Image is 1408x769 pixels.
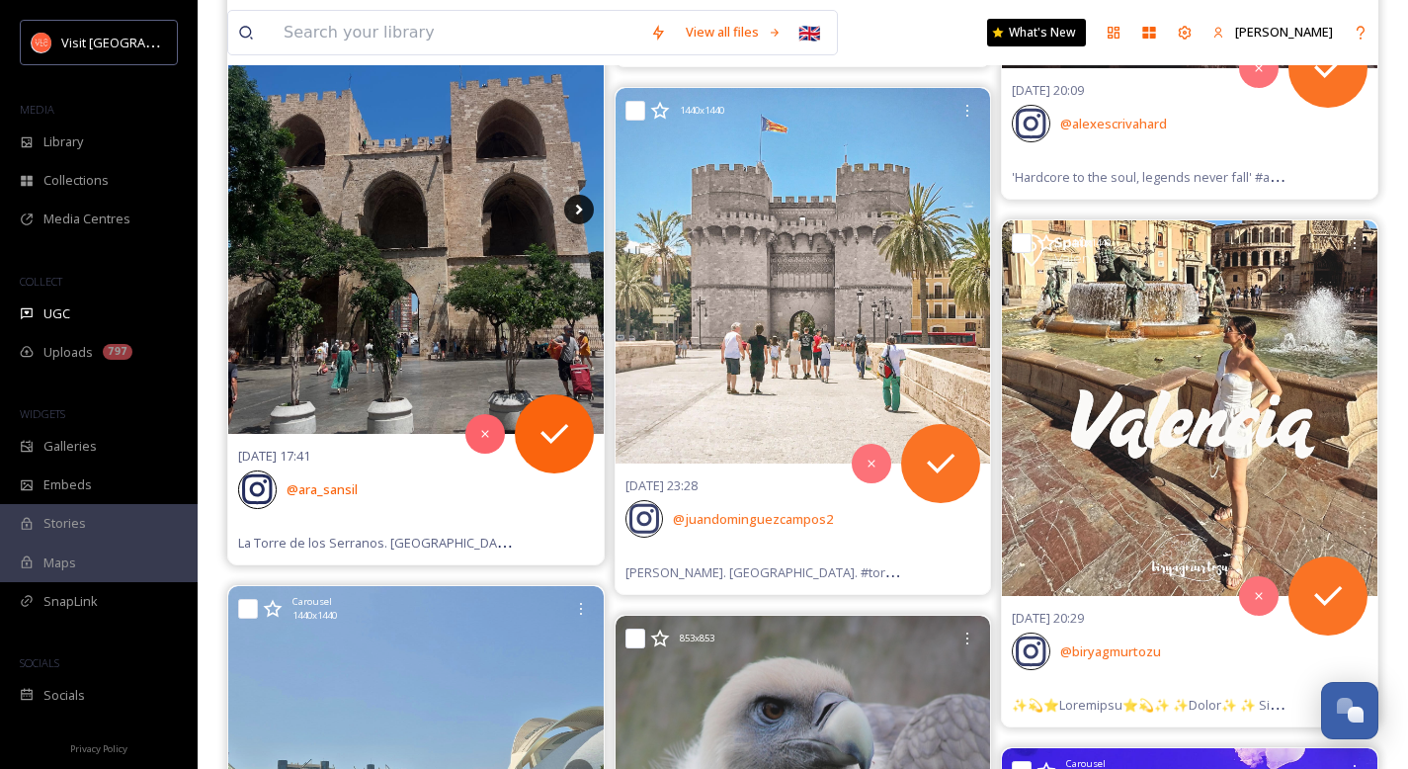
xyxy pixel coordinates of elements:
button: Open Chat [1321,682,1378,739]
span: Socials [43,686,85,705]
span: Stories [43,514,86,533]
span: Privacy Policy [70,742,127,755]
span: [DATE] 20:09 [1012,81,1084,99]
a: Privacy Policy [70,735,127,759]
span: Embeds [43,475,92,494]
span: Maps [43,554,76,572]
img: download.png [32,33,51,52]
div: 797 [103,344,132,360]
span: [DATE] 23:28 [625,476,698,494]
span: @ ara_sansil [287,480,358,498]
span: Collections [43,171,109,190]
span: 853 x 853 [680,632,714,645]
span: @ alexescrivahard [1060,115,1167,132]
a: What's New [987,19,1086,46]
img: Torres de Serranos. Valencia. #torresdeserranos #valencia #valència #valenciamitica #valencia_pla... [616,88,991,464]
span: SnapLink [43,592,98,611]
span: Galleries [43,437,97,456]
span: Carousel [292,595,332,609]
input: Search your library [274,11,640,54]
img: ✨💫⭐️Valensiya⭐️💫✨ ✨Spain✨ ✨ Valensiya... Sanki tarihle modernliğin el ele yürüdüğü, ışıkla taşın ... [1002,220,1377,596]
span: COLLECT [20,274,62,289]
span: Media Centres [43,210,130,228]
span: @ biryagmurtozu [1060,642,1161,660]
span: 1440 x 1440 [292,609,337,623]
span: SOCIALS [20,655,59,670]
span: [DATE] 17:41 [238,447,310,465]
span: [DATE] 20:29 [1012,609,1084,627]
a: [PERSON_NAME] [1202,13,1343,51]
span: WIDGETS [20,406,65,421]
span: MEDIA [20,102,54,117]
span: Visit [GEOGRAPHIC_DATA] [61,33,214,51]
span: Library [43,132,83,151]
span: UGC [43,304,70,323]
span: @ juandominguezcampos2 [673,510,833,528]
span: Uploads [43,343,93,362]
span: [PERSON_NAME] [1235,23,1333,41]
div: 🇬🇧 [791,15,827,50]
span: 1440 x 1440 [680,104,724,118]
span: 1440 x 1440 [1066,236,1111,250]
a: View all files [676,13,791,51]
